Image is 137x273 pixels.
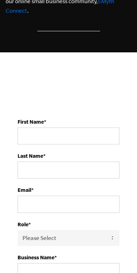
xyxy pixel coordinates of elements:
[18,221,28,227] strong: Role
[18,153,43,159] strong: Last Name
[18,187,31,193] strong: Email
[18,119,44,125] strong: First Name
[18,254,54,260] strong: Business Name
[102,239,137,273] iframe: Chat Widget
